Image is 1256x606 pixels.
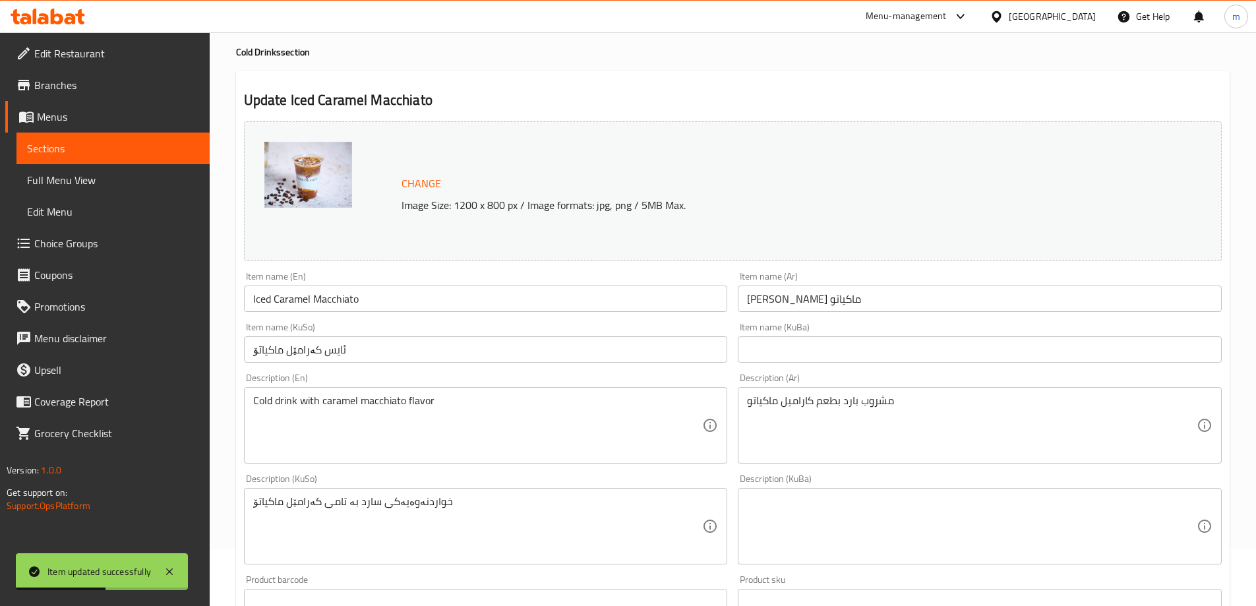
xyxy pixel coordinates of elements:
[37,109,199,125] span: Menus
[5,101,210,133] a: Menus
[47,564,151,579] div: Item updated successfully
[1009,9,1096,24] div: [GEOGRAPHIC_DATA]
[396,197,1099,213] p: Image Size: 1200 x 800 px / Image formats: jpg, png / 5MB Max.
[747,394,1197,457] textarea: مشروب بارد بطعم كاراميل ماكياتو
[5,38,210,69] a: Edit Restaurant
[34,267,199,283] span: Coupons
[738,336,1222,363] input: Enter name KuBa
[34,77,199,93] span: Branches
[34,394,199,409] span: Coverage Report
[27,140,199,156] span: Sections
[34,362,199,378] span: Upsell
[7,462,39,479] span: Version:
[34,425,199,441] span: Grocery Checklist
[34,235,199,251] span: Choice Groups
[16,196,210,227] a: Edit Menu
[16,164,210,196] a: Full Menu View
[264,142,352,208] img: mmw_638921825747217801
[5,322,210,354] a: Menu disclaimer
[41,462,61,479] span: 1.0.0
[5,417,210,449] a: Grocery Checklist
[7,497,90,514] a: Support.OpsPlatform
[34,330,199,346] span: Menu disclaimer
[5,354,210,386] a: Upsell
[5,69,210,101] a: Branches
[5,291,210,322] a: Promotions
[402,174,441,193] span: Change
[5,227,210,259] a: Choice Groups
[27,172,199,188] span: Full Menu View
[5,259,210,291] a: Coupons
[1232,9,1240,24] span: m
[7,484,67,501] span: Get support on:
[866,9,947,24] div: Menu-management
[253,495,703,558] textarea: خواردنەوەیەکی سارد بە تامی کەرامێل ماکیاتۆ
[27,204,199,220] span: Edit Menu
[396,170,446,197] button: Change
[253,394,703,457] textarea: Cold drink with caramel macchiato flavor
[244,286,728,312] input: Enter name En
[34,299,199,315] span: Promotions
[5,386,210,417] a: Coverage Report
[16,133,210,164] a: Sections
[236,45,1230,59] h4: Cold Drinks section
[244,336,728,363] input: Enter name KuSo
[34,45,199,61] span: Edit Restaurant
[244,90,1222,110] h2: Update Iced Caramel Macchiato
[738,286,1222,312] input: Enter name Ar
